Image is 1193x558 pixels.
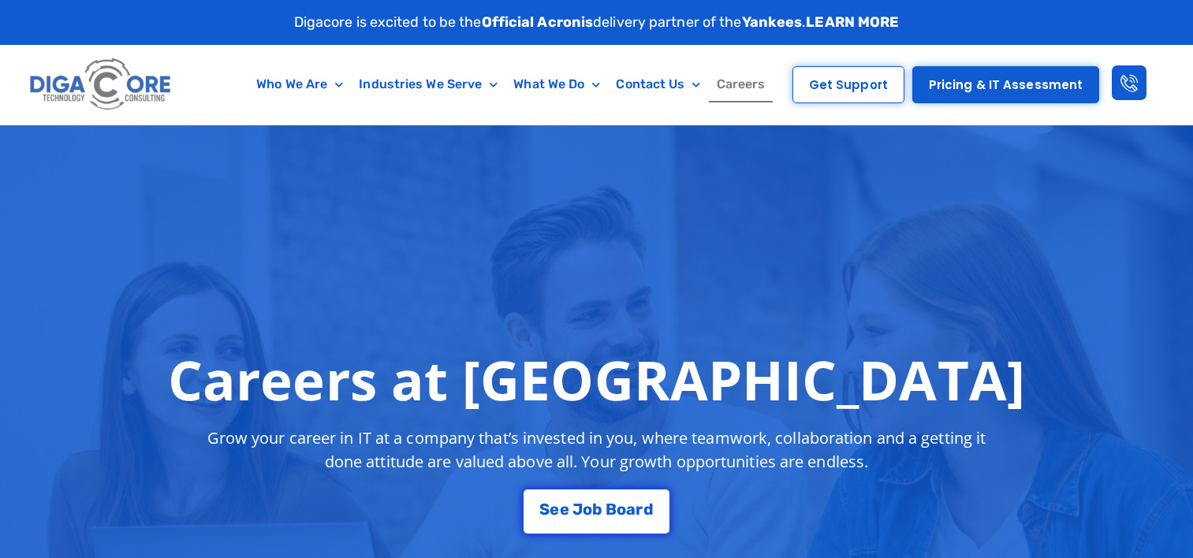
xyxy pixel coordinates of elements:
img: Digacore logo 1 [26,53,177,117]
span: o [617,501,626,517]
a: What We Do [505,66,608,102]
p: Digacore is excited to be the delivery partner of the . [294,12,900,33]
span: a [626,501,636,517]
span: o [583,501,592,517]
span: r [636,501,643,517]
span: J [572,501,583,517]
strong: Yankees [742,13,803,31]
a: Industries We Serve [351,66,505,102]
span: Get Support [809,79,888,91]
a: See Job Board [524,489,669,534]
span: d [643,501,654,517]
span: S [539,501,550,517]
a: Get Support [792,66,904,103]
span: b [592,501,602,517]
span: e [550,501,559,517]
span: e [560,501,569,517]
a: Contact Us [608,66,708,102]
nav: Menu [240,66,782,102]
a: Pricing & IT Assessment [912,66,1099,103]
span: Pricing & IT Assessment [929,79,1083,91]
a: Who We Are [248,66,351,102]
h1: Careers at [GEOGRAPHIC_DATA] [168,348,1025,411]
a: LEARN MORE [806,13,899,31]
p: Grow your career in IT at a company that’s invested in you, where teamwork, collaboration and a g... [193,426,1001,474]
strong: Official Acronis [482,13,594,31]
span: B [606,501,617,517]
a: Careers [709,66,774,102]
